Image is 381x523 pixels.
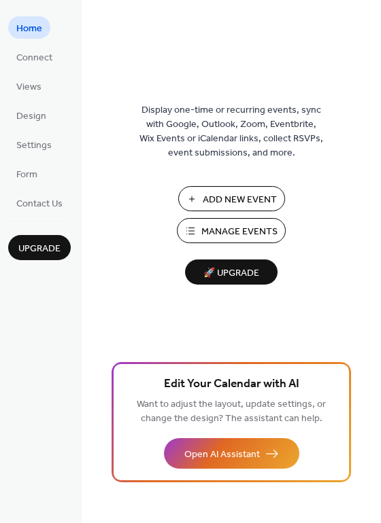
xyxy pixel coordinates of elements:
[139,103,323,160] span: Display one-time or recurring events, sync with Google, Outlook, Zoom, Eventbrite, Wix Events or ...
[16,22,42,36] span: Home
[201,225,278,239] span: Manage Events
[8,16,50,39] a: Home
[18,242,61,256] span: Upgrade
[8,192,71,214] a: Contact Us
[8,104,54,126] a: Design
[16,51,52,65] span: Connect
[203,193,277,207] span: Add New Event
[185,259,278,285] button: 🚀 Upgrade
[193,264,269,283] span: 🚀 Upgrade
[8,133,60,156] a: Settings
[16,168,37,182] span: Form
[16,80,42,94] span: Views
[8,75,50,97] a: Views
[16,139,52,153] span: Settings
[178,186,285,211] button: Add New Event
[16,109,46,124] span: Design
[8,235,71,260] button: Upgrade
[164,438,299,469] button: Open AI Assistant
[16,197,63,211] span: Contact Us
[177,218,286,243] button: Manage Events
[184,448,260,462] span: Open AI Assistant
[8,162,46,185] a: Form
[137,395,326,428] span: Want to adjust the layout, update settings, or change the design? The assistant can help.
[164,375,299,394] span: Edit Your Calendar with AI
[8,46,61,68] a: Connect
